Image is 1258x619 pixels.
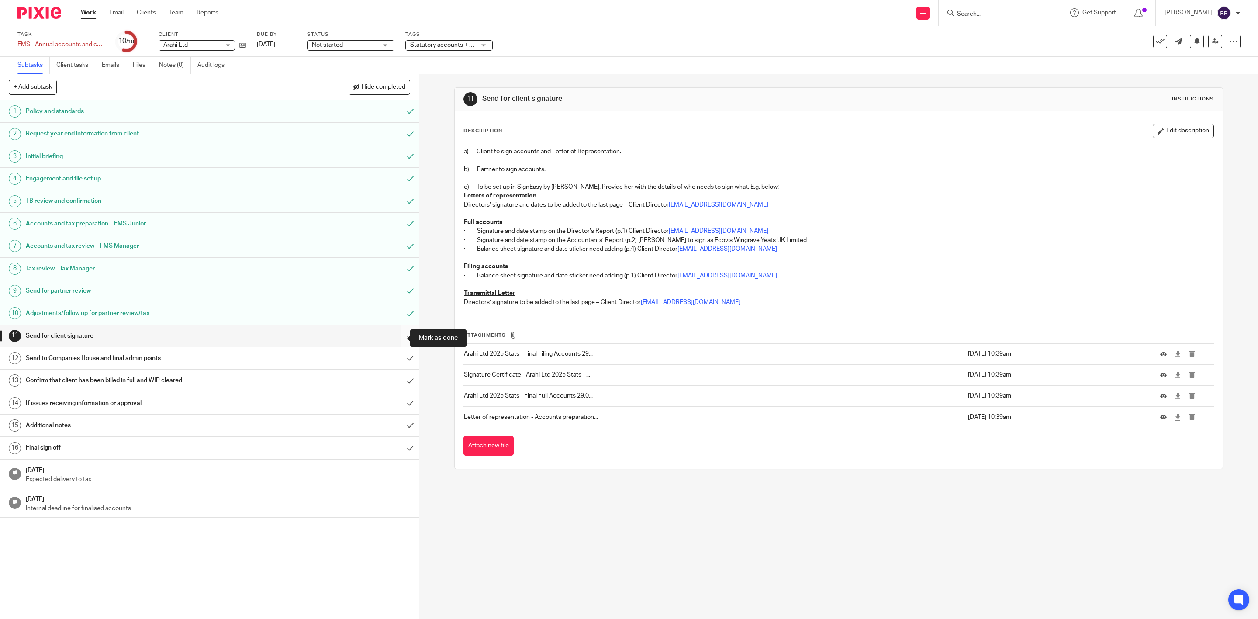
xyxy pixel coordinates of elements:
div: 10 [118,36,134,46]
a: Reports [197,8,218,17]
a: Clients [137,8,156,17]
a: [EMAIL_ADDRESS][DOMAIN_NAME] [677,246,777,252]
a: [EMAIL_ADDRESS][DOMAIN_NAME] [677,273,777,279]
h1: If issues receiving information or approval [26,397,270,410]
p: Arahi Ltd 2025 Stats - Final Filing Accounts 29... [464,349,963,358]
p: · Signature and date stamp on the Director’s Report (p.1) Client Director [464,227,1213,235]
a: Work [81,8,96,17]
p: [DATE] 10:39am [968,391,1147,400]
small: /18 [126,39,134,44]
h1: Send for partner review [26,284,270,297]
button: Attach new file [463,436,514,456]
div: 12 [9,352,21,364]
p: · Balance sheet signature and date sticker need adding (p.4) Client Director [464,245,1213,253]
button: Hide completed [349,80,410,94]
div: 15 [9,419,21,432]
p: Description [463,128,502,135]
a: Email [109,8,124,17]
h1: Send for client signature [482,94,857,104]
span: [DATE] [257,41,275,48]
label: Client [159,31,246,38]
div: 3 [9,150,21,163]
div: FMS - Annual accounts and corporation tax - March 2025 [17,40,105,49]
p: Internal deadline for finalised accounts [26,504,410,513]
h1: [DATE] [26,493,410,504]
div: 2 [9,128,21,140]
p: Letter of representation - Accounts preparation... [464,413,963,422]
p: b) Partner to sign accounts. [464,165,1213,174]
span: Get Support [1082,10,1116,16]
h1: Tax review - Tax Manager [26,262,270,275]
h1: Adjustments/follow up for partner review/tax [26,307,270,320]
p: Signature Certificate - Arahi Ltd 2025 Stats - ... [464,370,963,379]
div: 11 [9,330,21,342]
u: Letters of representation [464,193,536,199]
label: Due by [257,31,296,38]
h1: Final sign off [26,441,270,454]
h1: Initial briefing [26,150,270,163]
a: Files [133,57,152,74]
div: FMS - Annual accounts and corporation tax - [DATE] [17,40,105,49]
p: Directors’ signature and dates to be added to the last page – Client Director [464,201,1213,209]
h1: Send to Companies House and final admin points [26,352,270,365]
p: Expected delivery to tax [26,475,410,484]
p: [DATE] 10:39am [968,349,1147,358]
p: [DATE] 10:39am [968,370,1147,379]
span: Not started [312,42,343,48]
h1: Additional notes [26,419,270,432]
div: 10 [9,307,21,319]
div: 8 [9,263,21,275]
img: Pixie [17,7,61,19]
button: + Add subtask [9,80,57,94]
p: · Balance sheet signature and date sticker need adding (p.1) Client Director [464,271,1213,280]
div: 11 [463,92,477,106]
p: Arahi Ltd 2025 Stats - Final Full Accounts 29.0... [464,391,963,400]
a: Download [1175,349,1181,358]
u: Full accounts [464,219,502,225]
label: Tags [405,31,493,38]
div: 9 [9,285,21,297]
h1: Engagement and file set up [26,172,270,185]
h1: Accounts and tax preparation – FMS Junior [26,217,270,230]
div: 5 [9,195,21,207]
a: Notes (0) [159,57,191,74]
div: 1 [9,105,21,118]
div: Instructions [1172,96,1214,103]
label: Task [17,31,105,38]
a: Download [1175,413,1181,422]
p: · Signature and date stamp on the Accountants’ Report (p.2) [PERSON_NAME] to sign as Ecovis Wingr... [464,236,1213,245]
p: [PERSON_NAME] [1165,8,1213,17]
p: a) Client to sign accounts and Letter of Representation. [464,147,1213,156]
a: Audit logs [197,57,231,74]
div: 4 [9,173,21,185]
button: Edit description [1153,124,1214,138]
a: Emails [102,57,126,74]
a: [EMAIL_ADDRESS][DOMAIN_NAME] [669,202,768,208]
h1: Policy and standards [26,105,270,118]
span: Statutory accounts + 10 [410,42,476,48]
h1: TB review and confirmation [26,194,270,207]
div: 14 [9,397,21,409]
span: Attachments [464,333,506,338]
a: [EMAIL_ADDRESS][DOMAIN_NAME] [641,299,740,305]
p: [DATE] 10:39am [968,413,1147,422]
div: 13 [9,374,21,387]
h1: Accounts and tax review – FMS Manager [26,239,270,252]
img: svg%3E [1217,6,1231,20]
a: Subtasks [17,57,50,74]
div: 16 [9,442,21,454]
a: Download [1175,370,1181,379]
a: [EMAIL_ADDRESS][DOMAIN_NAME] [669,228,768,234]
h1: Request year end information from client [26,127,270,140]
a: Download [1175,391,1181,400]
input: Search [956,10,1035,18]
a: Client tasks [56,57,95,74]
div: 7 [9,240,21,252]
div: 6 [9,218,21,230]
u: Filing accounts [464,263,508,270]
h1: Send for client signature [26,329,270,342]
p: Directors’ signature to be added to the last page – Client Director [464,298,1213,307]
a: Team [169,8,183,17]
span: Hide completed [362,84,405,91]
p: c) To be set up in SignEasy by [PERSON_NAME]. Provide her with the details of who needs to sign w... [464,183,1213,191]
